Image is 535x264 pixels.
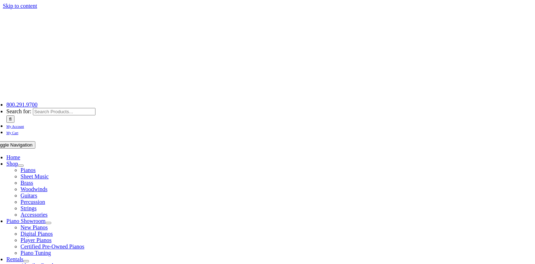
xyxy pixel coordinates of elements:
[6,154,20,160] a: Home
[21,212,47,218] a: Accessories
[21,186,47,192] a: Woodwinds
[21,205,36,211] a: Strings
[21,180,33,186] a: Brass
[23,260,29,262] button: Open submenu of Rentals
[6,161,18,167] a: Shop
[6,218,46,224] a: Piano Showroom
[3,3,37,9] a: Skip to content
[18,165,24,167] button: Open submenu of Shop
[6,131,18,135] span: My Cart
[6,115,14,123] input: Search
[6,256,23,262] a: Rentals
[6,129,18,135] a: My Cart
[6,102,37,108] a: 800.291.9700
[6,125,24,128] span: My Account
[6,108,31,114] span: Search for:
[46,222,51,224] button: Open submenu of Piano Showroom
[6,123,24,129] a: My Account
[21,193,37,199] a: Guitars
[21,250,51,256] a: Piano Tuning
[21,231,53,237] a: Digital Pianos
[21,224,48,230] a: New Pianos
[21,167,36,173] a: Pianos
[21,173,49,179] a: Sheet Music
[21,243,84,249] a: Certified Pre-Owned Pianos
[21,199,45,205] a: Percussion
[21,237,52,243] a: Player Pianos
[33,108,95,115] input: Search Products...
